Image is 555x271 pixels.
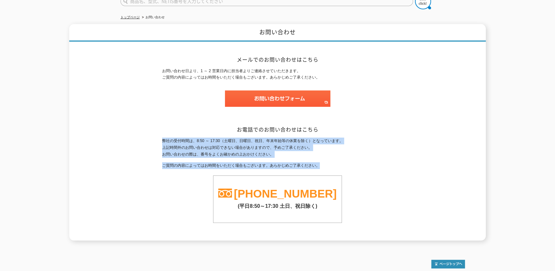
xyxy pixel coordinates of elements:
h2: お電話でのお問い合わせはこちら [162,126,393,133]
p: (平日8:50～17:30 土日、祝日除く) [213,200,342,210]
img: お問い合わせフォーム [225,90,330,107]
p: お問い合わせ日より、1 ～ 2 営業日内に担当者よりご連絡させていただきます。 ご質問の内容によってはお時間をいただく場合もございます。あらかじめご了承ください。 [162,68,393,81]
p: ご質問の内容によってはお時間をいただく場合もございます。あらかじめご了承ください。 [162,162,393,169]
h2: メールでのお問い合わせはこちら [162,56,393,63]
h1: お問い合わせ [69,24,486,42]
li: お問い合わせ [141,14,165,21]
a: [PHONE_NUMBER] [234,187,337,200]
a: トップページ [120,15,140,19]
p: 弊社の受付時間は、8:50 ～ 17:30（土曜日、日曜日、祝日、年末年始等の休業を除く）となっています。 上記時間外のお問い合わせは対応できない場合がありますので、予めご了承ください。 お問い... [162,138,393,157]
a: お問い合わせフォーム [225,101,330,106]
img: トップページへ [431,260,465,268]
